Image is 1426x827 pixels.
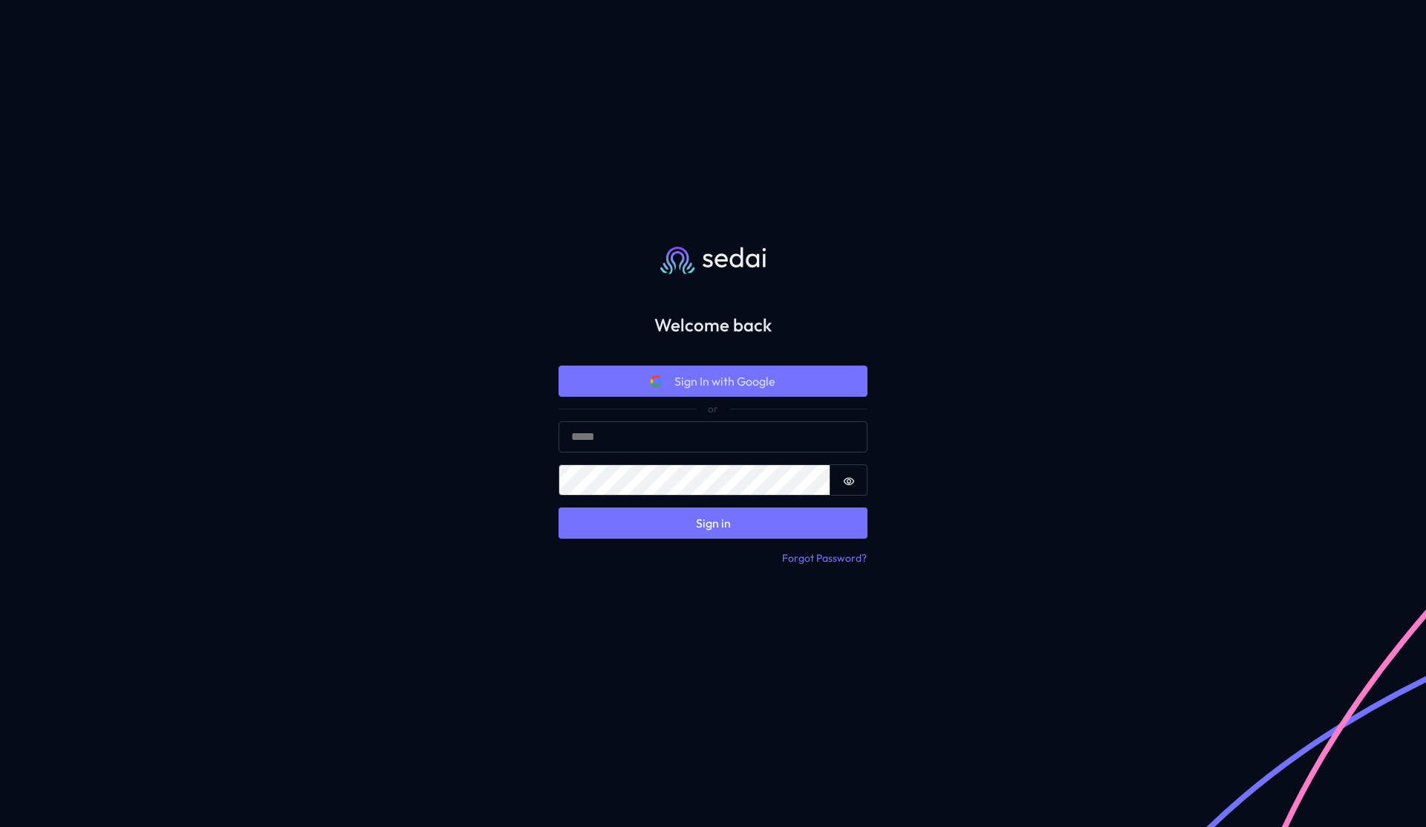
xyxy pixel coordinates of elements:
[559,507,867,539] button: Sign in
[830,464,867,496] button: Show password
[559,366,867,397] button: Google iconSign In with Google
[781,551,867,567] button: Forgot Password?
[535,314,891,336] h2: Welcome back
[651,375,662,387] svg: Google icon
[674,372,775,390] span: Sign In with Google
